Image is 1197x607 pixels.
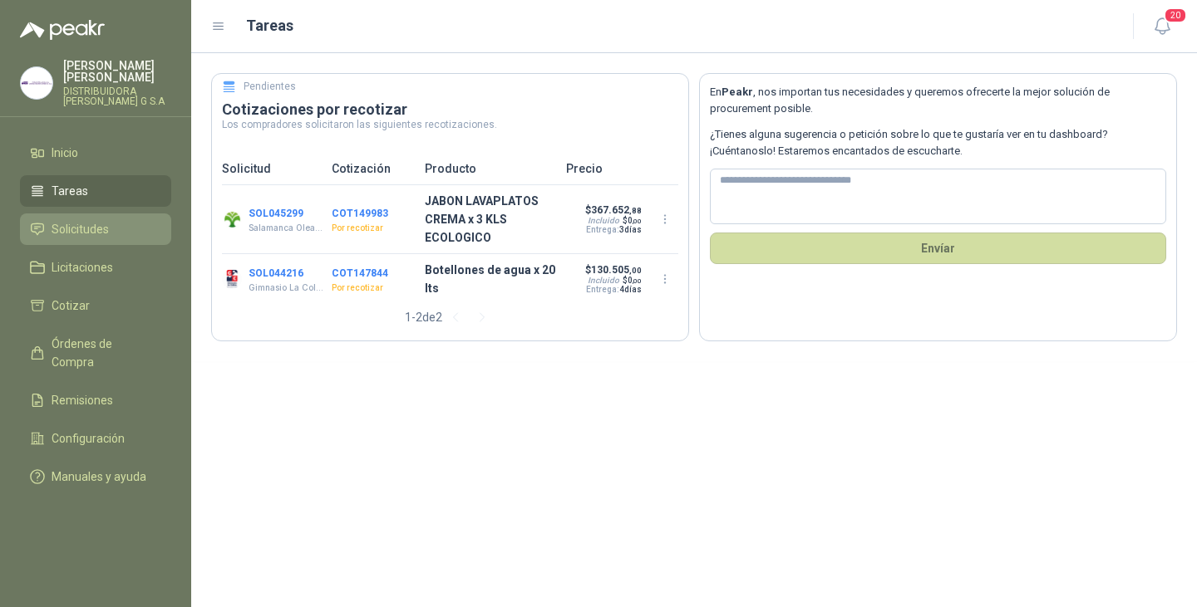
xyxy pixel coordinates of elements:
[628,216,642,225] span: 0
[20,252,171,283] a: Licitaciones
[52,467,146,486] span: Manuales y ayuda
[20,175,171,207] a: Tareas
[332,281,415,295] p: Por recotizar
[588,276,619,285] div: Incluido
[710,84,1166,118] p: En , nos importan tus necesidades y queremos ofrecerte la mejor solución de procurement posible.
[52,429,125,448] span: Configuración
[623,216,642,225] span: $
[628,276,642,285] span: 0
[584,204,642,216] p: $
[332,159,415,178] p: Cotización
[20,20,105,40] img: Logo peakr
[244,79,296,95] h5: Pendientes
[52,258,113,277] span: Licitaciones
[222,100,678,120] h3: Cotizaciones por recotizar
[246,14,293,37] h1: Tareas
[52,335,155,371] span: Órdenes de Compra
[710,126,1166,160] p: ¿Tienes alguna sugerencia o petición sobre lo que te gustaría ver en tu dashboard? ¡Cuéntanoslo! ...
[588,216,619,225] div: Incluido
[63,60,171,83] p: [PERSON_NAME] [PERSON_NAME]
[20,328,171,378] a: Órdenes de Compra
[591,204,642,216] span: 367.652
[332,208,388,219] button: COT149983
[249,267,303,279] button: SOL044216
[405,304,495,330] div: 1 - 2 de 2
[710,233,1166,264] button: Envíar
[20,290,171,321] a: Cotizar
[623,276,642,285] span: $
[566,159,678,178] p: Precio
[1147,12,1177,42] button: 20
[20,137,171,169] a: Inicio
[584,264,642,276] p: $
[20,384,171,416] a: Remisiones
[425,261,556,297] p: Botellones de agua x 20 lts
[425,192,556,247] p: JABON LAVAPLATOS CREMA x 3 KLS ECOLOGICO
[722,86,753,98] b: Peakr
[52,220,109,238] span: Solicitudes
[63,86,171,106] p: DISTRIBUIDORA [PERSON_NAME] G S.A
[332,222,415,235] p: Por recotizar
[222,120,678,130] p: Los compradores solicitaron las siguientes recotizaciones.
[633,218,642,225] span: ,00
[332,267,388,279] button: COT147844
[629,266,642,275] span: ,00
[20,423,171,454] a: Configuración
[52,144,78,162] span: Inicio
[249,281,324,295] p: Gimnasio La Colina
[619,285,642,294] span: 4 días
[584,285,642,294] p: Entrega:
[249,222,324,235] p: Salamanca Oleaginosas SAS
[52,182,88,200] span: Tareas
[629,206,642,215] span: ,88
[21,67,52,99] img: Company Logo
[20,461,171,492] a: Manuales y ayuda
[20,213,171,245] a: Solicitudes
[633,277,642,285] span: ,00
[249,208,303,219] button: SOL045299
[1164,7,1187,23] span: 20
[52,391,113,409] span: Remisiones
[584,225,642,234] p: Entrega:
[591,264,642,276] span: 130.505
[619,225,642,234] span: 3 días
[222,269,242,289] img: Company Logo
[425,159,556,178] p: Producto
[222,159,322,178] p: Solicitud
[52,296,90,315] span: Cotizar
[222,209,242,229] img: Company Logo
